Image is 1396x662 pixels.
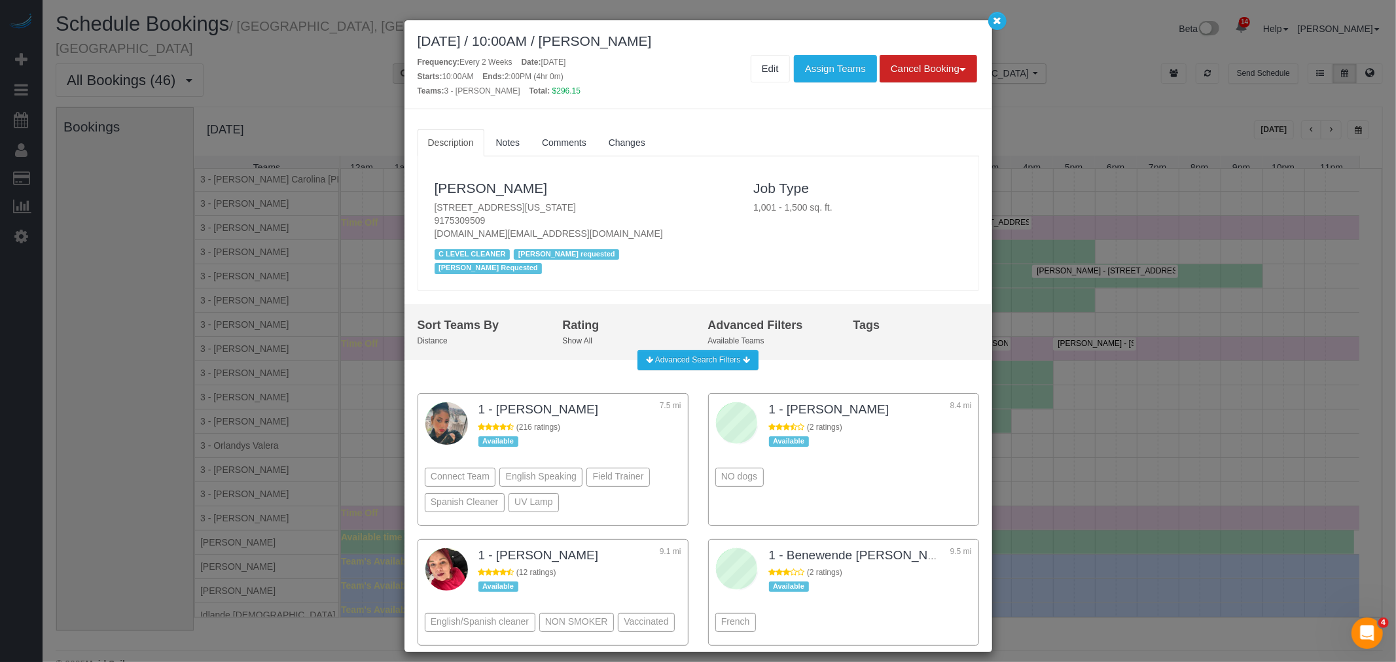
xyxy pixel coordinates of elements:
[418,58,460,67] strong: Frequency:
[715,613,756,632] div: French
[435,263,543,273] span: [PERSON_NAME] Requested
[880,55,977,82] button: Cancel Booking
[425,548,468,591] img: 1 - Emely Jimenez
[418,57,512,68] div: Every 2 Weeks
[637,350,759,370] button: Advanced Search Filters
[539,613,614,632] div: NON SMOKER
[586,468,650,487] div: Field Trainer
[418,317,543,334] div: Sort Teams By
[435,181,548,196] a: [PERSON_NAME]
[649,400,681,421] div: 7.5 mi
[418,72,442,81] strong: Starts:
[769,548,958,562] a: 1 - Benewende [PERSON_NAME]
[516,568,556,577] span: (12 ratings)
[598,129,656,156] a: Changes
[769,582,809,592] div: Available
[807,568,842,577] span: (2 ratings)
[751,55,790,82] a: Edit
[425,402,468,445] img: 1 - Marlenyn Robles
[1351,618,1383,649] iframe: Intercom live chat
[478,436,518,447] div: Available
[939,400,972,421] div: 8.4 mi
[418,129,484,156] a: Description
[753,181,961,196] h3: Job Type
[418,86,520,97] div: 3 - [PERSON_NAME]
[418,336,448,345] small: Distance
[769,402,889,416] a: 1 - [PERSON_NAME]
[478,582,518,592] div: Available
[522,57,566,68] div: [DATE]
[618,613,675,632] div: Vaccinated
[609,137,645,148] span: Changes
[496,137,520,148] span: Notes
[514,249,619,260] span: [PERSON_NAME] requested
[478,548,599,562] a: 1 - [PERSON_NAME]
[425,468,496,487] div: Connect Team
[482,72,504,81] strong: Ends:
[418,71,474,82] div: 10:00AM
[478,402,599,416] a: 1 - [PERSON_NAME]
[425,613,535,632] div: English/Spanish cleaner
[435,201,734,240] p: [STREET_ADDRESS][US_STATE] [DOMAIN_NAME][EMAIL_ADDRESS][DOMAIN_NAME]
[482,71,563,82] div: 2:00PM (4hr 0m)
[753,201,961,214] p: 1,001 - 1,500 sq. ft.
[649,546,681,567] div: 9.1 mi
[529,86,550,96] strong: Total:
[516,423,560,432] span: (216 ratings)
[563,336,593,345] small: Show All
[542,137,586,148] span: Comments
[435,249,510,260] span: C LEVEL CLEANER
[428,137,474,148] span: Description
[486,129,531,156] a: Notes
[1378,618,1389,628] span: 4
[807,423,842,432] span: (2 ratings)
[794,55,877,82] button: Assign Teams
[769,436,809,447] div: Available
[531,129,597,156] a: Comments
[435,215,486,226] hm-ph: 9175309509
[418,33,979,48] div: [DATE] / 10:00AM / [PERSON_NAME]
[715,468,764,487] div: NO dogs
[708,336,764,345] small: Available Teams
[563,317,689,334] div: Rating
[708,317,834,334] div: Advanced Filters
[425,493,505,512] div: Spanish Cleaner
[552,86,581,96] span: $296.15
[939,546,972,567] div: 9.5 mi
[655,355,741,364] span: Advanced Search Filters
[509,493,559,512] div: UV Lamp
[522,58,541,67] strong: Date:
[499,468,582,487] div: English Speaking
[853,317,979,334] div: Tags
[418,86,444,96] strong: Teams:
